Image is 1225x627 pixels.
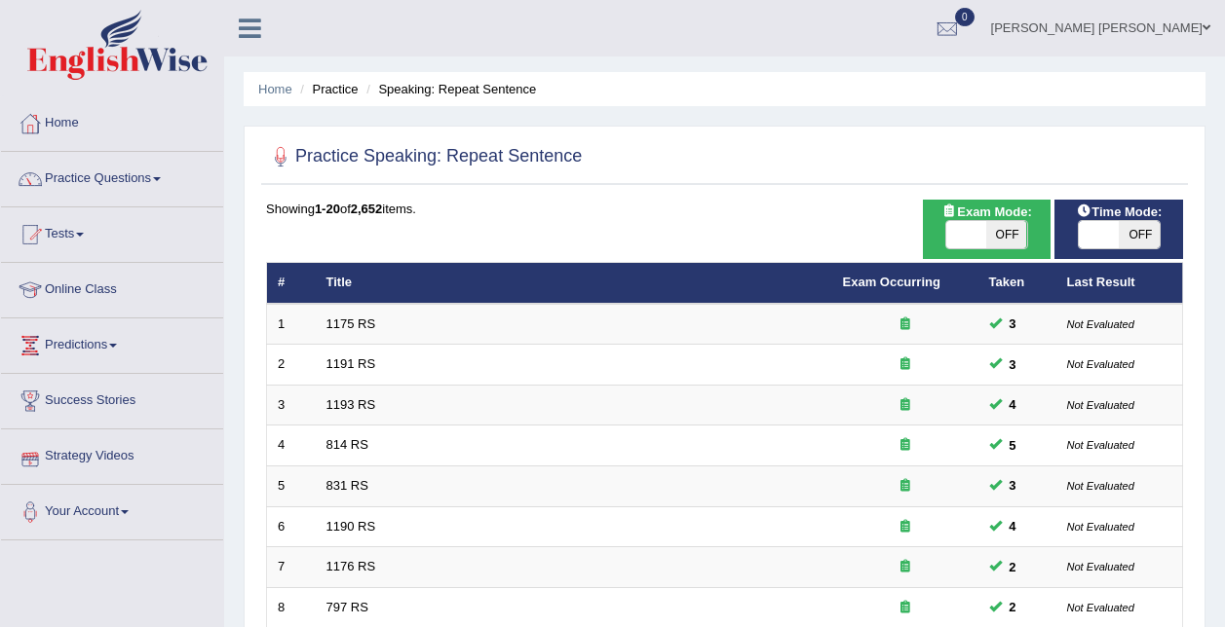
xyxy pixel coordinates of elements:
[1056,263,1183,304] th: Last Result
[1,318,223,367] a: Predictions
[986,221,1027,248] span: OFF
[1068,202,1169,222] span: Time Mode:
[315,202,340,216] b: 1-20
[843,396,968,415] div: Exam occurring question
[843,599,968,617] div: Exam occurring question
[267,345,316,386] td: 2
[843,436,968,455] div: Exam occurring question
[326,437,368,452] a: 814 RS
[326,559,376,573] a: 1176 RS
[362,80,536,98] li: Speaking: Repeat Sentence
[326,397,376,412] a: 1193 RS
[267,425,316,466] td: 4
[1,152,223,201] a: Practice Questions
[267,385,316,425] td: 3
[1,263,223,312] a: Online Class
[1,485,223,534] a: Your Account
[843,315,968,334] div: Exam occurring question
[267,506,316,547] td: 6
[326,316,376,331] a: 1175 RS
[1,96,223,145] a: Home
[1067,561,1134,572] small: Not Evaluated
[1002,394,1024,415] span: You can still take this question
[295,80,358,98] li: Practice
[1067,521,1134,533] small: Not Evaluated
[326,356,376,371] a: 1191 RS
[1067,358,1134,370] small: Not Evaluated
[258,82,292,96] a: Home
[1,374,223,423] a: Success Stories
[978,263,1056,304] th: Taken
[843,477,968,496] div: Exam occurring question
[267,547,316,588] td: 7
[267,466,316,507] td: 5
[1002,597,1024,617] span: You can still take this question
[326,478,368,493] a: 831 RS
[326,600,368,614] a: 797 RS
[955,8,975,26] span: 0
[1119,221,1160,248] span: OFF
[1067,399,1134,411] small: Not Evaluated
[843,355,968,374] div: Exam occurring question
[1002,354,1024,375] span: You can still take this question
[316,263,832,304] th: Title
[266,142,582,171] h2: Practice Speaking: Repeat Sentence
[1,429,223,478] a: Strategy Videos
[266,200,1183,218] div: Showing of items.
[923,200,1052,259] div: Show exams occurring in exams
[1002,435,1024,456] span: You can still take this question
[1067,318,1134,330] small: Not Evaluated
[351,202,383,216] b: 2,652
[1002,516,1024,536] span: You can still take this question
[326,519,376,534] a: 1190 RS
[267,304,316,345] td: 1
[1067,602,1134,613] small: Not Evaluated
[1002,475,1024,496] span: You can still take this question
[1,207,223,256] a: Tests
[1067,480,1134,492] small: Not Evaluated
[843,518,968,536] div: Exam occurring question
[267,263,316,304] th: #
[843,275,940,289] a: Exam Occurring
[1067,439,1134,451] small: Not Evaluated
[934,202,1039,222] span: Exam Mode:
[1002,313,1024,334] span: You can still take this question
[843,558,968,576] div: Exam occurring question
[1002,557,1024,577] span: You can still take this question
